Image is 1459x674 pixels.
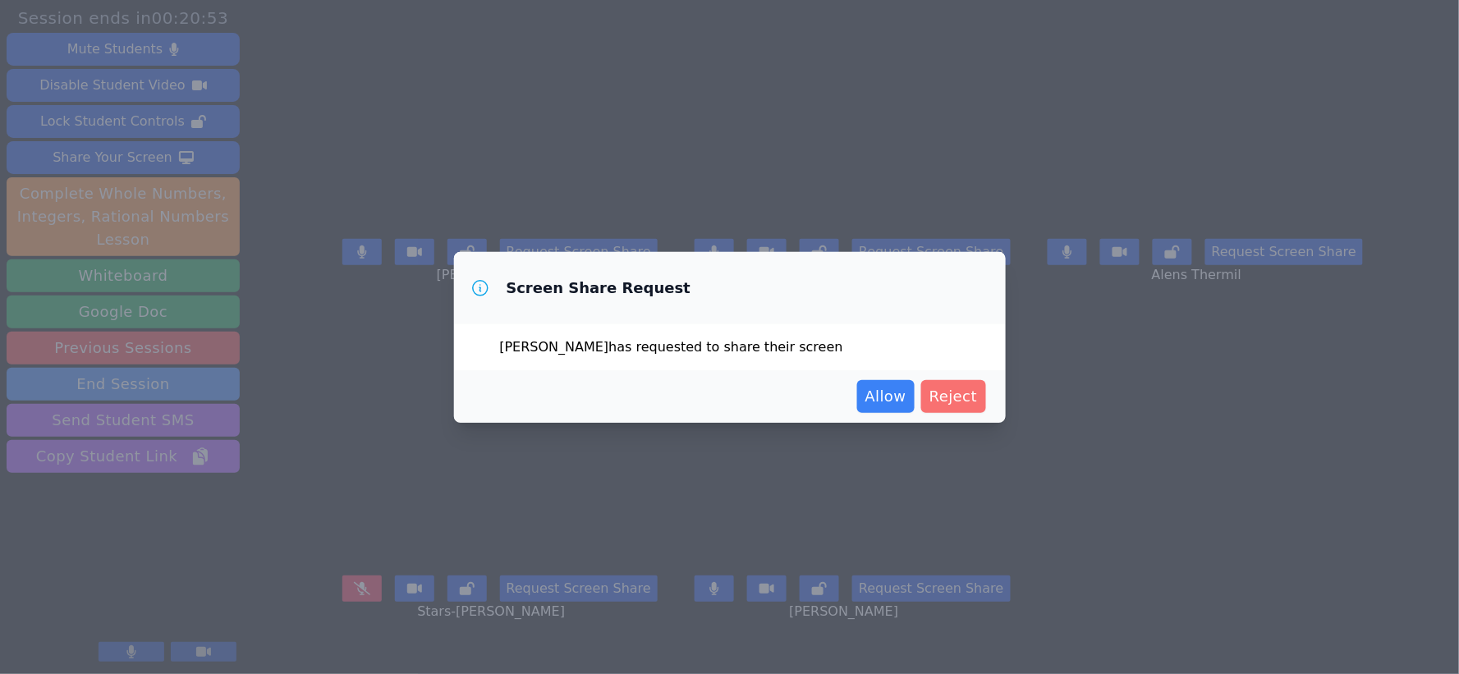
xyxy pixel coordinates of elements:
[507,278,691,298] h3: Screen Share Request
[857,380,915,413] button: Allow
[929,385,978,408] span: Reject
[454,324,1006,370] div: [PERSON_NAME] has requested to share their screen
[865,385,906,408] span: Allow
[921,380,986,413] button: Reject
